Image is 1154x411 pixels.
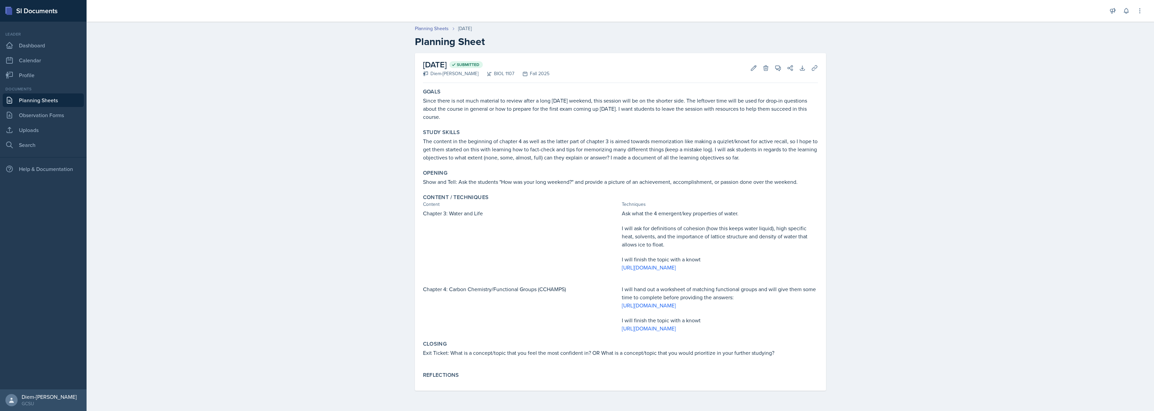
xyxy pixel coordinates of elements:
h2: Planning Sheet [415,36,826,48]
label: Content / Techniques [423,194,489,201]
a: Calendar [3,53,84,67]
a: Uploads [3,123,84,137]
a: Planning Sheets [3,93,84,107]
p: Chapter 4: Carbon Chemistry/Functional Groups (CCHAMPS) [423,285,619,293]
div: BIOL 1107 [478,70,514,77]
div: Fall 2025 [514,70,549,77]
a: [URL][DOMAIN_NAME] [622,302,676,309]
div: Techniques [622,201,818,208]
p: Show and Tell: Ask the students "How was your long weekend?" and provide a picture of an achievem... [423,178,818,186]
h2: [DATE] [423,59,549,71]
label: Closing [423,341,447,347]
a: Dashboard [3,39,84,52]
p: I will ask for definitions of cohesion (how this keeps water liquid), high specific heat, solvent... [622,224,818,248]
div: Leader [3,31,84,37]
p: Exit Ticket: What is a concept/topic that you feel the most confident in? OR What is a concept/to... [423,349,818,357]
p: I will finish the topic with a knowt [622,255,818,263]
p: The content in the beginning of chapter 4 as well as the latter part of chapter 3 is aimed toward... [423,137,818,161]
a: Observation Forms [3,108,84,122]
label: Study Skills [423,129,460,136]
p: Since there is not much material to review after a long [DATE] weekend, this session will be on t... [423,96,818,121]
a: Search [3,138,84,152]
div: Documents [3,86,84,92]
div: Help & Documentation [3,162,84,176]
label: Goals [423,88,441,95]
div: Diem-[PERSON_NAME] [423,70,478,77]
span: Submitted [457,62,479,67]
a: Profile [3,68,84,82]
a: [URL][DOMAIN_NAME] [622,264,676,271]
label: Opening [423,170,448,176]
a: Planning Sheets [415,25,449,32]
div: Diem-[PERSON_NAME] [22,393,77,400]
div: [DATE] [458,25,472,32]
div: Content [423,201,619,208]
p: Ask what the 4 emergent/key properties of water. [622,209,818,217]
a: [URL][DOMAIN_NAME] [622,325,676,332]
p: I will hand out a worksheet of matching functional groups and will give them some time to complet... [622,285,818,301]
p: Chapter 3: Water and Life [423,209,619,217]
p: I will finish the topic with a knowt [622,316,818,324]
div: GCSU [22,400,77,407]
label: Reflections [423,372,459,378]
